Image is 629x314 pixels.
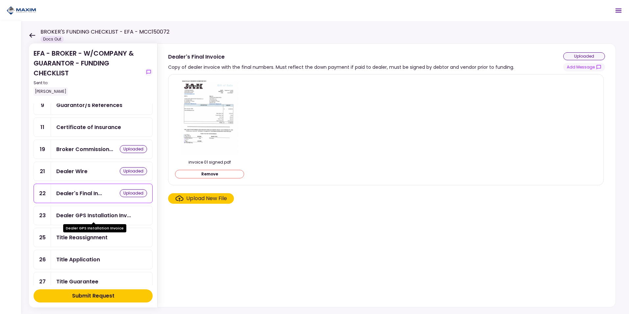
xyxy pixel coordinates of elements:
[563,63,605,71] button: show-messages
[56,101,122,109] div: Guarantor/s References
[120,145,147,153] div: uploaded
[34,162,153,181] a: 21Dealer Wireuploaded
[168,193,234,204] span: Click here to upload the required document
[34,87,68,96] div: [PERSON_NAME]
[168,53,514,61] div: Dealer's Final Invoice
[145,68,153,76] button: show-messages
[563,52,605,60] div: uploaded
[72,292,114,300] div: Submit Request
[40,28,169,36] h1: BROKER'S FUNDING CHECKLIST - EFA - MCC150072
[611,3,626,18] button: Open menu
[120,189,147,197] div: uploaded
[120,167,147,175] div: uploaded
[34,162,51,181] div: 21
[56,123,121,131] div: Certificate of Insurance
[34,272,51,291] div: 27
[56,211,131,220] div: Dealer GPS Installation Invoice
[34,140,153,159] a: 19Broker Commission & Fees Invoiceuploaded
[34,250,153,269] a: 26Title Application
[56,167,88,175] div: Dealer Wire
[34,118,153,137] a: 11Certificate of Insurance
[7,6,36,15] img: Partner icon
[34,228,153,247] a: 25Title Reassignment
[34,289,153,302] button: Submit Request
[34,228,51,247] div: 25
[56,233,108,242] div: Title Reassignment
[34,95,153,115] a: 9Guarantor/s References
[34,250,51,269] div: 26
[34,48,142,96] div: EFA - BROKER - W/COMPANY & GUARANTOR - FUNDING CHECKLIST
[34,184,51,203] div: 22
[34,96,51,115] div: 9
[157,43,616,307] div: Dealer's Final InvoiceCopy of dealer invoice with the final numbers. Must reflect the down paymen...
[34,206,51,225] div: 23
[34,206,153,225] a: 23Dealer GPS Installation Invoice
[56,145,113,153] div: Broker Commission & Fees Invoice
[34,272,153,291] a: 27Title Guarantee
[168,63,514,71] div: Copy of dealer invoice with the final numbers. Must reflect the down payment if paid to dealer, m...
[40,36,64,42] div: Docs Out
[56,277,98,286] div: Title Guarantee
[34,80,142,86] div: Sent to:
[34,140,51,159] div: 19
[63,224,126,232] div: Dealer GPS Installation Invoice
[56,189,102,197] div: Dealer's Final Invoice
[34,184,153,203] a: 22Dealer's Final Invoiceuploaded
[175,170,244,178] button: Remove
[175,159,244,165] div: invoice 01 signed.pdf
[186,195,227,202] div: Upload New File
[34,118,51,137] div: 11
[56,255,100,264] div: Title Application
